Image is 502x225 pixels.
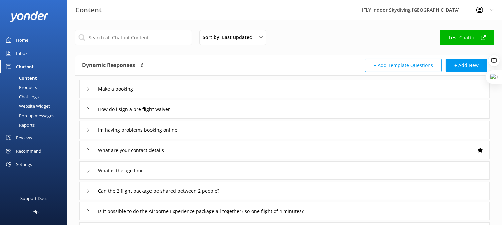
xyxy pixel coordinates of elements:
a: Reports [4,120,67,130]
a: Test Chatbot [440,30,494,45]
div: Chatbot [16,60,34,73]
div: Pop-up messages [4,111,54,120]
div: Chat Logs [4,92,39,101]
div: Products [4,83,37,92]
div: Recommend [16,144,41,158]
div: Support Docs [21,192,48,205]
div: Settings [16,158,32,171]
input: Search all Chatbot Content [75,30,192,45]
div: Inbox [16,47,28,60]
span: Sort by: Last updated [203,34,257,41]
div: Help [29,205,39,218]
h4: Dynamic Responses [82,59,135,72]
div: Content [4,73,37,83]
h3: Content [75,5,102,15]
div: Website Widget [4,101,50,111]
a: Products [4,83,67,92]
a: Content [4,73,67,83]
img: yonder-white-logo.png [10,11,48,22]
a: Website Widget [4,101,67,111]
a: Chat Logs [4,92,67,101]
button: + Add Template Questions [365,59,442,72]
a: Pop-up messages [4,111,67,120]
button: + Add New [446,59,487,72]
div: Reports [4,120,35,130]
div: Reviews [16,131,32,144]
div: Home [16,33,28,47]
